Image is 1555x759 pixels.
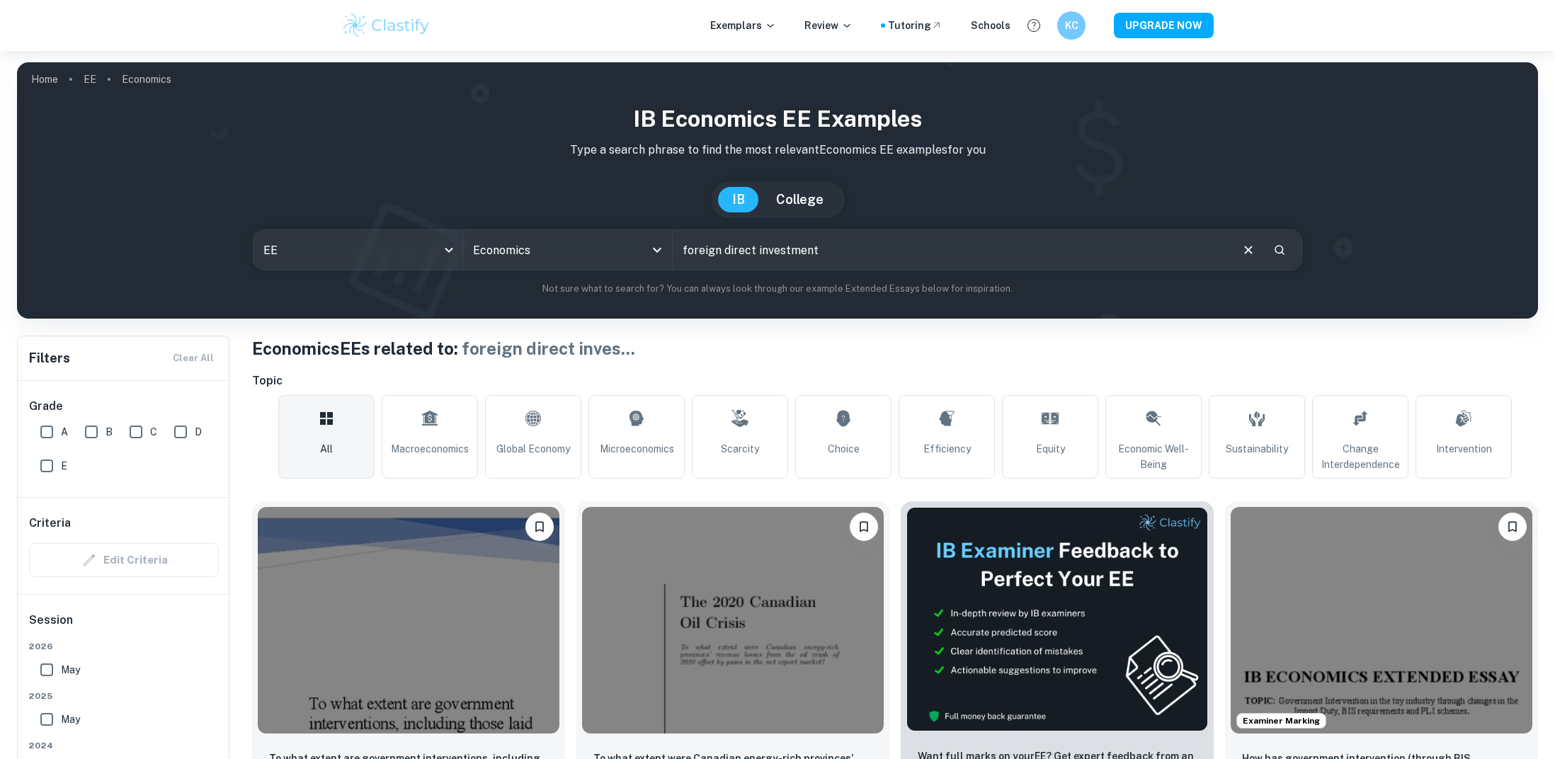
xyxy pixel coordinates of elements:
[391,441,469,457] span: Macroeconomics
[600,441,674,457] span: Microeconomics
[341,11,431,40] img: Clastify logo
[1436,441,1492,457] span: Intervention
[828,441,860,457] span: Choice
[29,612,219,640] h6: Session
[150,424,157,440] span: C
[29,398,219,415] h6: Grade
[582,507,884,734] img: Economics EE example thumbnail: To what extent were Canadian energy-rich
[28,102,1527,136] h1: IB Economics EE examples
[850,513,878,541] button: Bookmark
[252,372,1538,389] h6: Topic
[888,18,942,33] a: Tutoring
[718,187,759,212] button: IB
[29,515,71,532] h6: Criteria
[1057,11,1086,40] button: KC
[1022,13,1046,38] button: Help and Feedback
[122,72,171,87] p: Economics
[1036,441,1065,457] span: Equity
[1235,236,1262,263] button: Clear
[1318,441,1402,472] span: Change Interdependence
[1231,507,1532,734] img: Economics EE example thumbnail: How has government intervention (through
[804,18,853,33] p: Review
[320,441,333,457] span: All
[61,458,67,474] span: E
[84,69,96,89] a: EE
[106,424,113,440] span: B
[258,507,559,734] img: Economics EE example thumbnail: To what extent are government interventi
[971,18,1010,33] a: Schools
[496,441,570,457] span: Global Economy
[1237,714,1326,727] span: Examiner Marking
[17,62,1538,319] img: profile cover
[1268,238,1292,262] button: Search
[29,348,70,368] h6: Filters
[29,690,219,702] span: 2025
[647,240,667,260] button: Open
[29,543,219,577] div: Criteria filters are unavailable when searching by topic
[195,424,202,440] span: D
[721,441,759,457] span: Scarcity
[61,662,80,678] span: May
[29,640,219,653] span: 2026
[710,18,776,33] p: Exemplars
[1226,441,1288,457] span: Sustainability
[28,142,1527,159] p: Type a search phrase to find the most relevant Economics EE examples for you
[462,338,635,358] span: foreign direct inves ...
[61,712,80,727] span: May
[1498,513,1527,541] button: Bookmark
[906,507,1208,731] img: Thumbnail
[254,230,462,270] div: EE
[923,441,971,457] span: Efficiency
[252,336,1538,361] h1: Economics EEs related to:
[28,282,1527,296] p: Not sure what to search for? You can always look through our example Extended Essays below for in...
[762,187,838,212] button: College
[1112,441,1195,472] span: Economic Well-Being
[525,513,554,541] button: Bookmark
[31,69,58,89] a: Home
[1114,13,1214,38] button: UPGRADE NOW
[1064,18,1080,33] h6: KC
[673,230,1229,270] input: E.g. smoking and tax, tariffs, global economy...
[29,739,219,752] span: 2024
[61,424,68,440] span: A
